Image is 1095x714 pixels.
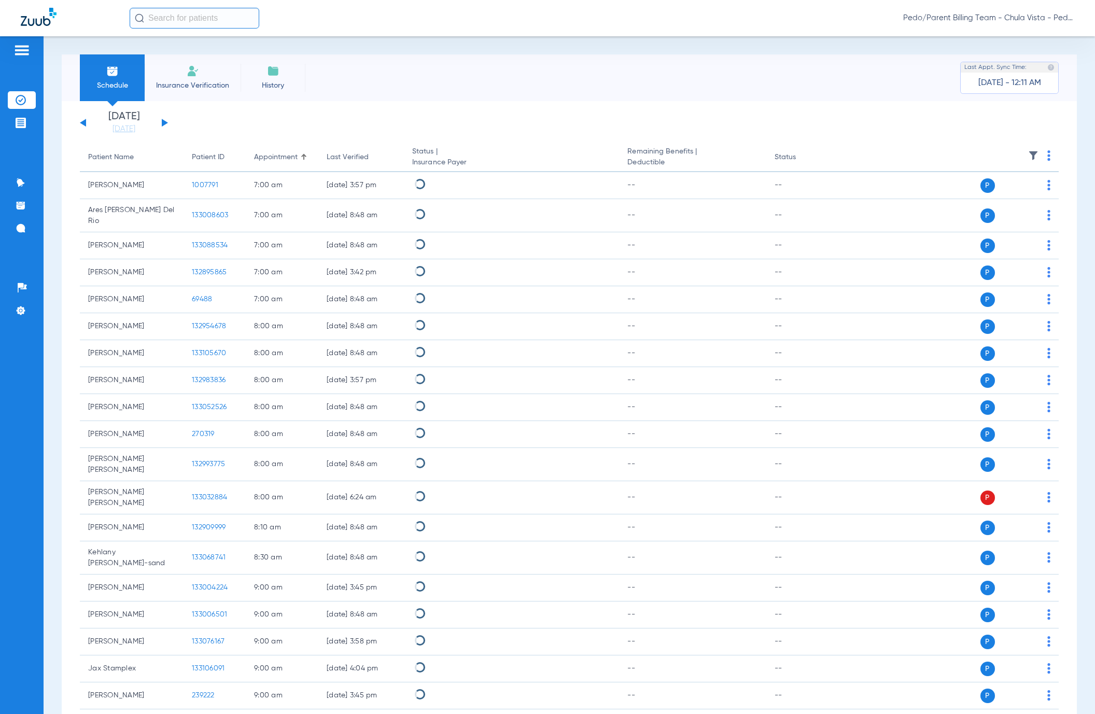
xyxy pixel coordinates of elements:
[766,541,836,575] td: --
[627,349,635,357] span: --
[627,524,635,531] span: --
[80,199,184,232] td: Ares [PERSON_NAME] Del Rio
[192,296,212,303] span: 69488
[93,111,155,134] li: [DATE]
[404,143,619,172] th: Status |
[318,367,404,394] td: [DATE] 3:57 PM
[627,460,635,468] span: --
[318,313,404,340] td: [DATE] 8:48 AM
[80,259,184,286] td: [PERSON_NAME]
[246,340,318,367] td: 8:00 AM
[192,554,226,561] span: 133068741
[978,78,1041,88] span: [DATE] - 12:11 AM
[246,313,318,340] td: 8:00 AM
[980,551,995,565] span: P
[980,491,995,505] span: P
[627,323,635,330] span: --
[318,259,404,286] td: [DATE] 3:42 PM
[1028,150,1038,161] img: filter.svg
[254,152,310,163] div: Appointment
[192,181,218,189] span: 1007791
[93,124,155,134] a: [DATE]
[318,541,404,575] td: [DATE] 8:48 AM
[1047,429,1050,439] img: group-dot-blue.svg
[766,367,836,394] td: --
[187,65,199,77] img: Manual Insurance Verification
[627,157,757,168] span: Deductible
[627,611,635,618] span: --
[246,628,318,655] td: 9:00 AM
[412,157,611,168] span: Insurance Payer
[766,232,836,259] td: --
[318,172,404,199] td: [DATE] 3:57 PM
[766,286,836,313] td: --
[254,152,298,163] div: Appointment
[1047,321,1050,331] img: group-dot-blue.svg
[192,349,226,357] span: 133105670
[80,394,184,421] td: [PERSON_NAME]
[766,601,836,628] td: --
[192,376,226,384] span: 132983836
[246,601,318,628] td: 9:00 AM
[627,269,635,276] span: --
[80,575,184,601] td: [PERSON_NAME]
[246,448,318,481] td: 8:00 AM
[1047,522,1050,533] img: group-dot-blue.svg
[246,199,318,232] td: 7:00 AM
[980,662,995,676] span: P
[80,628,184,655] td: [PERSON_NAME]
[246,367,318,394] td: 8:00 AM
[766,448,836,481] td: --
[246,259,318,286] td: 7:00 AM
[192,494,227,501] span: 133032884
[192,460,225,468] span: 132993775
[627,494,635,501] span: --
[106,65,119,77] img: Schedule
[627,403,635,411] span: --
[318,394,404,421] td: [DATE] 8:48 AM
[766,628,836,655] td: --
[964,62,1027,73] span: Last Appt. Sync Time:
[1047,267,1050,277] img: group-dot-blue.svg
[766,340,836,367] td: --
[246,172,318,199] td: 7:00 AM
[1047,180,1050,190] img: group-dot-blue.svg
[980,689,995,703] span: P
[627,242,635,249] span: --
[192,403,227,411] span: 133052526
[192,611,227,618] span: 133006501
[80,448,184,481] td: [PERSON_NAME] [PERSON_NAME]
[246,232,318,259] td: 7:00 AM
[980,239,995,253] span: P
[627,430,635,438] span: --
[80,655,184,682] td: Jax Stamplex
[980,457,995,472] span: P
[1047,636,1050,647] img: group-dot-blue.svg
[627,665,635,672] span: --
[1047,663,1050,674] img: group-dot-blue.svg
[327,152,396,163] div: Last Verified
[246,682,318,709] td: 9:00 AM
[318,575,404,601] td: [DATE] 3:45 PM
[980,521,995,535] span: P
[980,208,995,223] span: P
[318,421,404,448] td: [DATE] 8:48 AM
[246,286,318,313] td: 7:00 AM
[246,394,318,421] td: 8:00 AM
[766,575,836,601] td: --
[980,608,995,622] span: P
[88,152,134,163] div: Patient Name
[246,514,318,541] td: 8:10 AM
[192,692,215,699] span: 239222
[627,376,635,384] span: --
[246,481,318,514] td: 8:00 AM
[619,143,766,172] th: Remaining Benefits |
[1047,375,1050,385] img: group-dot-blue.svg
[80,682,184,709] td: [PERSON_NAME]
[980,178,995,193] span: P
[766,682,836,709] td: --
[192,269,227,276] span: 132895865
[980,427,995,442] span: P
[1047,609,1050,620] img: group-dot-blue.svg
[80,541,184,575] td: Kehlany [PERSON_NAME]-sand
